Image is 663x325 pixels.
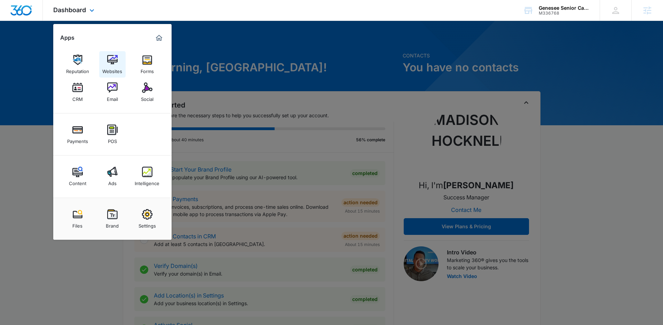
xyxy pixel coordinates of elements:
a: Forms [134,51,160,78]
div: Payments [67,135,88,144]
img: tab_domain_overview_orange.svg [19,40,24,46]
div: Keywords by Traffic [77,41,117,46]
a: Brand [99,206,126,232]
a: Content [64,163,91,190]
a: Email [99,79,126,105]
div: Domain: [DOMAIN_NAME] [18,18,77,24]
a: Social [134,79,160,105]
div: Ads [108,177,117,186]
div: account name [539,5,590,11]
div: account id [539,11,590,16]
div: CRM [72,93,83,102]
div: Domain Overview [26,41,62,46]
img: tab_keywords_by_traffic_grey.svg [69,40,75,46]
a: Settings [134,206,160,232]
div: Content [69,177,86,186]
img: logo_orange.svg [11,11,17,17]
div: Settings [139,220,156,229]
a: Ads [99,163,126,190]
div: Forms [141,65,154,74]
div: v 4.0.25 [19,11,34,17]
div: Intelligence [135,177,159,186]
a: Websites [99,51,126,78]
a: CRM [64,79,91,105]
div: Brand [106,220,119,229]
a: POS [99,121,126,148]
a: Payments [64,121,91,148]
img: website_grey.svg [11,18,17,24]
div: POS [108,135,117,144]
a: Intelligence [134,163,160,190]
span: Dashboard [53,6,86,14]
div: Reputation [66,65,89,74]
div: Social [141,93,153,102]
a: Marketing 360® Dashboard [153,32,165,43]
a: Reputation [64,51,91,78]
div: Files [72,220,82,229]
a: Files [64,206,91,232]
div: Websites [102,65,122,74]
h2: Apps [60,34,74,41]
div: Email [107,93,118,102]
